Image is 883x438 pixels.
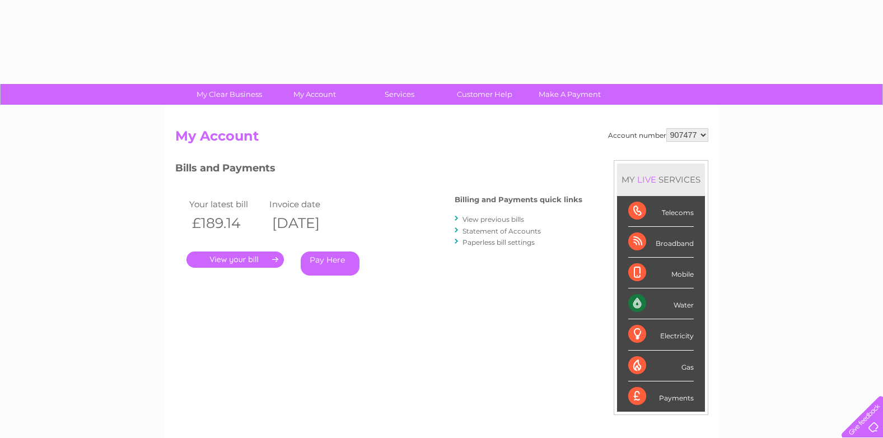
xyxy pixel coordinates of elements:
td: Invoice date [267,197,347,212]
a: My Account [268,84,361,105]
div: LIVE [635,174,658,185]
div: Gas [628,351,694,381]
div: Broadband [628,227,694,258]
div: Mobile [628,258,694,288]
div: Water [628,288,694,319]
h4: Billing and Payments quick links [455,195,582,204]
a: Make A Payment [524,84,616,105]
div: Account number [608,128,708,142]
th: £189.14 [186,212,267,235]
a: Statement of Accounts [462,227,541,235]
a: Pay Here [301,251,359,276]
th: [DATE] [267,212,347,235]
td: Your latest bill [186,197,267,212]
a: Customer Help [438,84,531,105]
h3: Bills and Payments [175,160,582,180]
a: Paperless bill settings [462,238,535,246]
a: My Clear Business [183,84,275,105]
div: Electricity [628,319,694,350]
div: MY SERVICES [617,164,705,195]
a: Services [353,84,446,105]
div: Telecoms [628,196,694,227]
a: . [186,251,284,268]
div: Payments [628,381,694,412]
h2: My Account [175,128,708,150]
a: View previous bills [462,215,524,223]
